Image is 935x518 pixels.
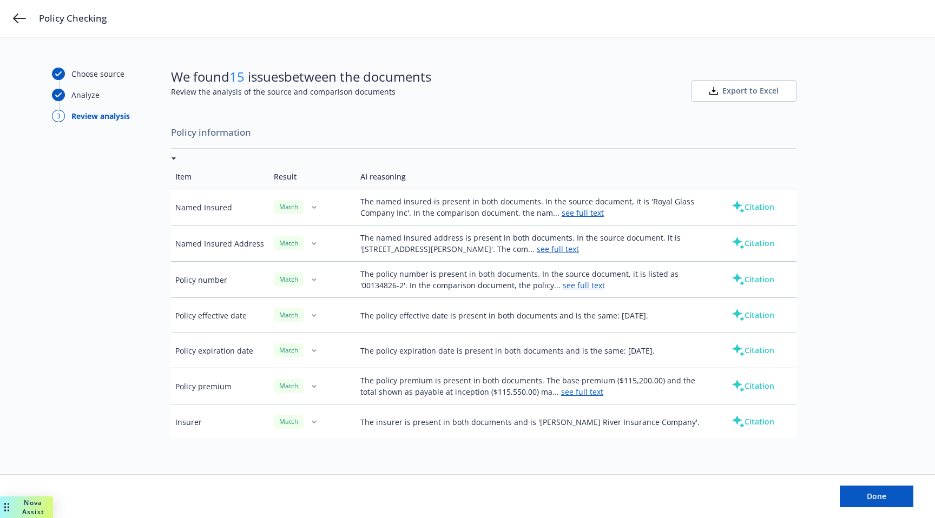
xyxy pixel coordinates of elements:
[867,491,886,501] span: Done
[714,375,792,397] button: Citation
[39,12,107,25] span: Policy Checking
[722,85,779,96] span: Export to Excel
[171,404,269,440] td: Insurer
[692,80,796,102] button: Export to Excel
[714,411,792,433] button: Citation
[229,68,245,85] span: 15
[356,164,710,189] td: AI reasoning
[714,304,792,326] button: Citation
[561,387,603,397] a: see full text
[274,415,304,428] div: Match
[171,225,269,262] td: Named Insured Address
[356,368,710,404] td: The policy premium is present in both documents. The base premium ($115,200.00) and the total sho...
[714,233,792,254] button: Citation
[71,68,124,79] div: Choose source
[171,189,269,225] td: Named Insured
[356,404,710,440] td: The insurer is present in both documents and is '[PERSON_NAME] River Insurance Company'.
[171,298,269,333] td: Policy effective date
[356,333,710,368] td: The policy expiration date is present in both documents and is the same: [DATE].
[269,164,356,189] td: Result
[274,379,304,393] div: Match
[71,89,100,101] div: Analyze
[274,273,304,286] div: Match
[171,368,269,404] td: Policy premium
[356,262,710,298] td: The policy number is present in both documents. In the source document, it is listed as '00134826...
[171,262,269,298] td: Policy number
[22,498,44,516] span: Nova Assist
[562,208,604,218] a: see full text
[840,486,913,507] button: Done
[356,298,710,333] td: The policy effective date is present in both documents and is the same: [DATE].
[537,244,579,254] a: see full text
[274,343,304,357] div: Match
[52,110,65,122] div: 3
[714,269,792,290] button: Citation
[274,200,304,214] div: Match
[171,86,431,97] span: Review the analysis of the source and comparison documents
[714,196,792,218] button: Citation
[274,308,304,322] div: Match
[171,68,431,86] span: We found issues between the documents
[71,110,130,122] div: Review analysis
[356,225,710,262] td: The named insured address is present in both documents. In the source document, it is '[STREET_AD...
[171,333,269,368] td: Policy expiration date
[563,280,605,290] a: see full text
[171,164,269,189] td: Item
[171,121,796,144] span: Policy information
[714,340,792,361] button: Citation
[356,189,710,225] td: The named insured is present in both documents. In the source document, it is 'Royal Glass Compan...
[274,236,304,250] div: Match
